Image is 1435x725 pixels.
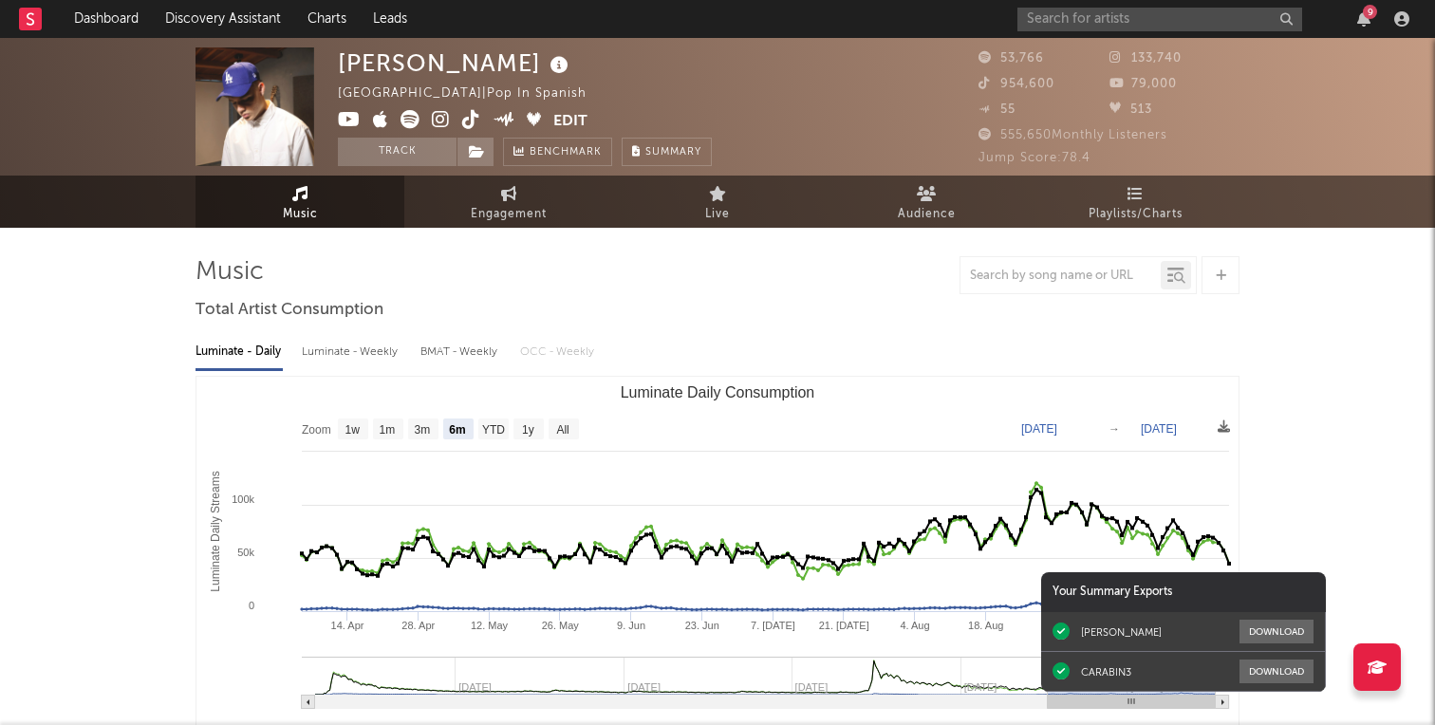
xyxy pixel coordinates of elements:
text: 21. [DATE] [819,620,869,631]
text: 7. [DATE] [751,620,795,631]
input: Search by song name or URL [960,269,1161,284]
text: [DATE] [1141,422,1177,436]
div: Your Summary Exports [1041,572,1326,612]
div: Luminate - Daily [196,336,283,368]
text: 0 [249,600,254,611]
span: 513 [1109,103,1152,116]
div: BMAT - Weekly [420,336,501,368]
span: Total Artist Consumption [196,299,383,322]
text: 18. Aug [968,620,1003,631]
button: Download [1239,620,1314,643]
a: Music [196,176,404,228]
text: 28. Apr [401,620,435,631]
span: 954,600 [978,78,1054,90]
text: 6m [449,423,465,437]
text: 100k [232,493,254,505]
text: YTD [482,423,505,437]
text: Zoom [302,423,331,437]
a: Playlists/Charts [1031,176,1239,228]
text: All [556,423,568,437]
span: Live [705,203,730,226]
span: Summary [645,147,701,158]
text: 1m [380,423,396,437]
button: Summary [622,138,712,166]
text: → [1109,422,1120,436]
span: Playlists/Charts [1089,203,1183,226]
text: 4. Aug [900,620,929,631]
div: CARABIN3 [1081,665,1131,679]
div: Luminate - Weekly [302,336,401,368]
input: Search for artists [1017,8,1302,31]
div: [GEOGRAPHIC_DATA] | Pop in Spanish [338,83,608,105]
text: Luminate Daily Consumption [621,384,815,400]
text: 23. Jun [685,620,719,631]
a: Live [613,176,822,228]
div: [PERSON_NAME] [338,47,573,79]
text: 14. Apr [331,620,364,631]
div: [PERSON_NAME] [1081,625,1162,639]
text: 26. May [542,620,580,631]
span: Benchmark [530,141,602,164]
text: 3m [415,423,431,437]
span: Jump Score: 78.4 [978,152,1090,164]
text: [DATE] [1021,422,1057,436]
text: 1w [345,423,361,437]
text: 12. May [471,620,509,631]
button: Edit [553,110,587,134]
button: Download [1239,660,1314,683]
text: 9. Jun [617,620,645,631]
span: Music [283,203,318,226]
text: 50k [237,547,254,558]
a: Benchmark [503,138,612,166]
button: 9 [1357,11,1370,27]
span: 555,650 Monthly Listeners [978,129,1167,141]
span: Engagement [471,203,547,226]
text: Luminate Daily Streams [209,471,222,591]
span: Audience [898,203,956,226]
span: 55 [978,103,1016,116]
span: 79,000 [1109,78,1177,90]
a: Audience [822,176,1031,228]
span: 53,766 [978,52,1044,65]
span: 133,740 [1109,52,1182,65]
text: 1y [522,423,534,437]
button: Track [338,138,457,166]
div: 9 [1363,5,1377,19]
a: Engagement [404,176,613,228]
